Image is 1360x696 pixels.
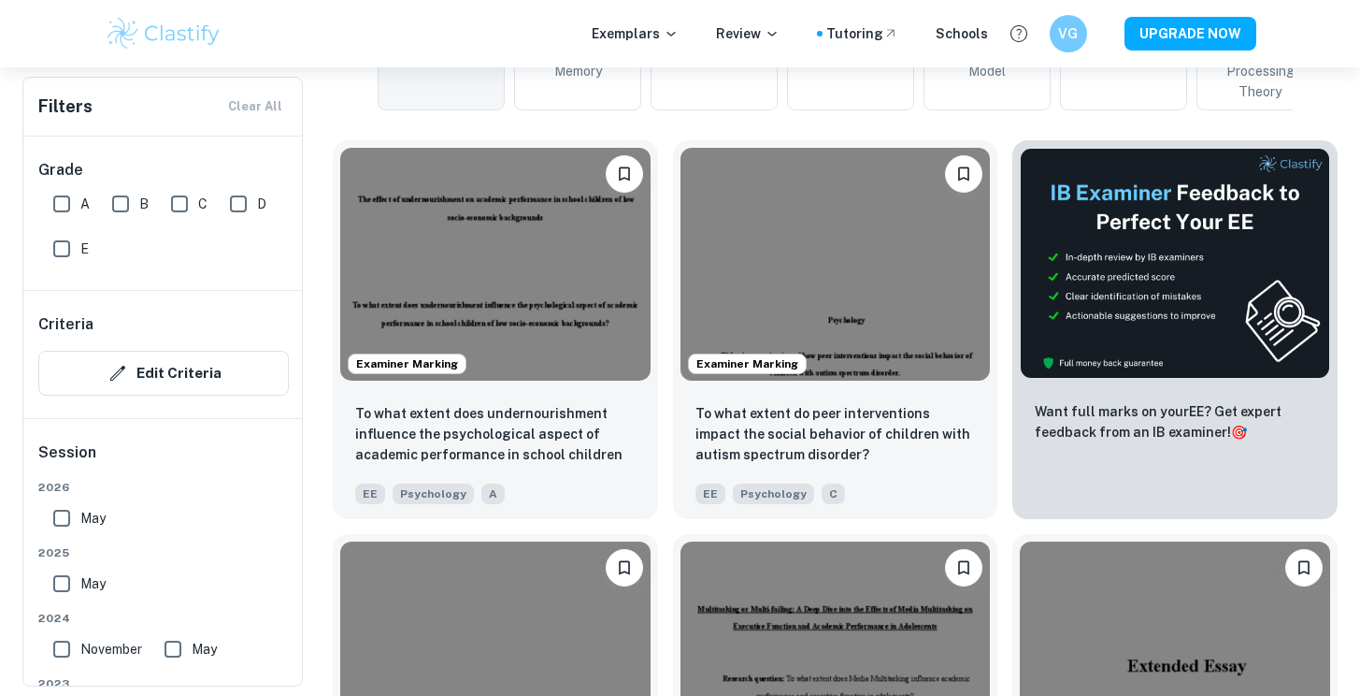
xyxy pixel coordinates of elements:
img: Psychology EE example thumbnail: To what extent does undernourishment inf [340,148,651,381]
button: Bookmark [1285,549,1323,587]
span: A [80,194,90,214]
span: 🎯 [1231,425,1247,440]
span: D [257,194,266,214]
span: A [481,484,505,504]
span: EE [695,484,725,504]
span: 2026 [38,479,289,496]
span: B [139,194,149,214]
a: Examiner MarkingBookmarkTo what extent does undernourishment influence the psychological aspect o... [333,140,658,519]
span: 2025 [38,544,289,561]
span: 2024 [38,610,289,627]
span: Examiner Marking [349,355,465,372]
button: Edit Criteria [38,351,289,396]
h6: Filters [38,94,93,120]
span: Psychology [733,484,814,504]
span: Levels of Processing Theory [1205,40,1315,102]
span: EE [355,484,385,504]
span: C [198,194,208,214]
button: VG [1050,15,1087,52]
span: C [822,484,845,504]
span: November [80,639,142,660]
button: Bookmark [945,155,982,193]
button: Bookmark [945,549,982,587]
p: To what extent does undernourishment influence the psychological aspect of academic performance i... [355,403,636,467]
button: Bookmark [606,549,643,587]
img: Psychology EE example thumbnail: To what extent do peer interventions imp [680,148,991,381]
p: Want full marks on your EE ? Get expert feedback from an IB examiner! [1035,401,1315,442]
span: 2023 [38,675,289,692]
span: May [192,639,217,660]
p: Exemplars [592,23,679,44]
a: Tutoring [826,23,898,44]
span: May [80,573,106,594]
button: UPGRADE NOW [1124,17,1256,51]
h6: VG [1057,23,1079,44]
h6: Criteria [38,313,93,336]
span: Psychology [393,484,474,504]
span: E [80,239,89,259]
span: May [80,508,106,529]
a: Schools [936,23,988,44]
p: To what extent do peer interventions impact the social behavior of children with autism spectrum ... [695,403,976,465]
a: ThumbnailWant full marks on yourEE? Get expert feedback from an IB examiner! [1012,140,1338,519]
img: Thumbnail [1020,148,1330,379]
img: Clastify logo [105,15,223,52]
p: Review [716,23,780,44]
a: Examiner MarkingBookmarkTo what extent do peer interventions impact the social behavior of childr... [673,140,998,519]
button: Bookmark [606,155,643,193]
button: Help and Feedback [1003,18,1035,50]
span: Examiner Marking [689,355,806,372]
h6: Grade [38,159,289,181]
h6: Session [38,442,289,479]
